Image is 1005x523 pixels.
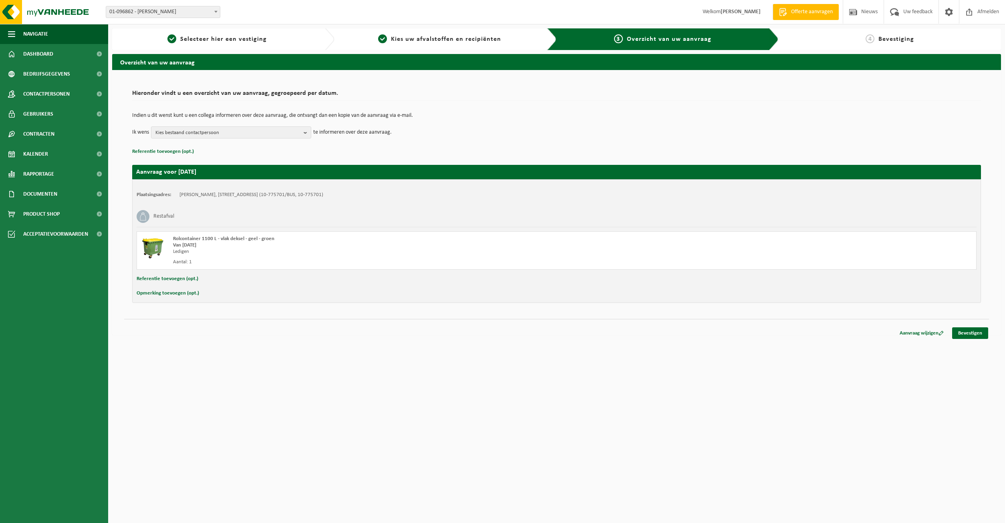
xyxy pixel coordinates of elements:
[23,104,53,124] span: Gebruikers
[132,113,981,118] p: Indien u dit wenst kunt u een collega informeren over deze aanvraag, die ontvangt dan een kopie v...
[137,288,199,299] button: Opmerking toevoegen (opt.)
[173,242,196,248] strong: Van [DATE]
[132,90,981,101] h2: Hieronder vindt u een overzicht van uw aanvraag, gegroepeerd per datum.
[153,210,174,223] h3: Restafval
[179,192,323,198] td: [PERSON_NAME], [STREET_ADDRESS] (10-775701/BUS, 10-775701)
[378,34,387,43] span: 2
[173,248,589,255] div: Ledigen
[391,36,501,42] span: Kies uw afvalstoffen en recipiënten
[132,126,149,138] p: Ik wens
[167,34,176,43] span: 1
[155,127,300,139] span: Kies bestaand contactpersoon
[106,6,220,18] span: 01-096862 - DE ROO MATTHIAS - WAARDAMME
[23,24,48,44] span: Navigatie
[23,124,54,144] span: Contracten
[173,236,274,241] span: Rolcontainer 1100 L - vlak deksel - geel - groen
[894,327,950,339] a: Aanvraag wijzigen
[866,34,874,43] span: 4
[136,169,196,175] strong: Aanvraag voor [DATE]
[141,236,165,260] img: WB-1100-HPE-GN-50.png
[789,8,835,16] span: Offerte aanvragen
[23,64,70,84] span: Bedrijfsgegevens
[23,204,60,224] span: Product Shop
[627,36,711,42] span: Overzicht van uw aanvraag
[338,34,541,44] a: 2Kies uw afvalstoffen en recipiënten
[23,44,53,64] span: Dashboard
[23,144,48,164] span: Kalender
[952,327,988,339] a: Bevestigen
[23,224,88,244] span: Acceptatievoorwaarden
[313,126,392,138] p: te informeren over deze aanvraag.
[137,192,171,197] strong: Plaatsingsadres:
[721,9,761,15] strong: [PERSON_NAME]
[23,184,57,204] span: Documenten
[180,36,267,42] span: Selecteer hier een vestiging
[878,36,914,42] span: Bevestiging
[151,126,311,138] button: Kies bestaand contactpersoon
[132,146,194,157] button: Referentie toevoegen (opt.)
[23,84,70,104] span: Contactpersonen
[112,54,1001,70] h2: Overzicht van uw aanvraag
[773,4,839,20] a: Offerte aanvragen
[23,164,54,184] span: Rapportage
[116,34,318,44] a: 1Selecteer hier een vestiging
[173,259,589,265] div: Aantal: 1
[614,34,623,43] span: 3
[137,274,198,284] button: Referentie toevoegen (opt.)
